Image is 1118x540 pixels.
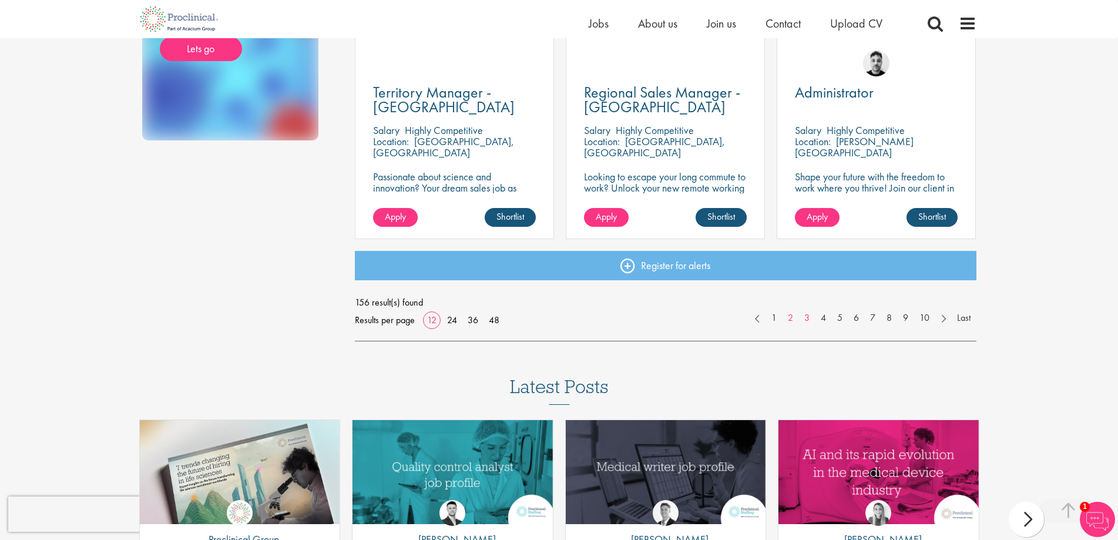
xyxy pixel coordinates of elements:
[140,420,340,524] a: Link to a post
[865,500,891,526] img: Hannah Burke
[795,208,840,227] a: Apply
[766,311,783,325] a: 1
[373,171,536,204] p: Passionate about science and innovation? Your dream sales job as Territory Manager awaits!
[373,85,536,115] a: Territory Manager - [GEOGRAPHIC_DATA]
[766,16,801,31] a: Contact
[831,311,848,325] a: 5
[795,123,821,137] span: Salary
[1080,502,1090,512] span: 1
[439,500,465,526] img: Joshua Godden
[914,311,935,325] a: 10
[485,208,536,227] a: Shortlist
[355,294,976,311] span: 156 result(s) found
[8,497,159,532] iframe: reCAPTCHA
[881,311,898,325] a: 8
[795,135,914,182] p: [PERSON_NAME][GEOGRAPHIC_DATA][PERSON_NAME], [GEOGRAPHIC_DATA]
[160,36,242,61] a: Lets go
[795,85,958,100] a: Administrator
[566,420,766,524] img: Medical writer job profile
[584,135,725,159] p: [GEOGRAPHIC_DATA], [GEOGRAPHIC_DATA]
[355,251,976,280] a: Register for alerts
[373,135,409,148] span: Location:
[584,171,747,216] p: Looking to escape your long commute to work? Unlock your new remote working position with this ex...
[584,123,610,137] span: Salary
[584,82,740,117] span: Regional Sales Manager - [GEOGRAPHIC_DATA]
[352,420,553,524] a: Link to a post
[373,123,399,137] span: Salary
[589,16,609,31] a: Jobs
[782,311,799,325] a: 2
[510,377,609,405] h3: Latest Posts
[227,500,253,526] img: Proclinical Group
[795,171,958,204] p: Shape your future with the freedom to work where you thrive! Join our client in a hybrid role tha...
[653,500,679,526] img: George Watson
[778,420,979,524] img: AI and Its Impact on the Medical Device Industry | Proclinical
[566,420,766,524] a: Link to a post
[807,210,828,223] span: Apply
[827,123,905,137] p: Highly Competitive
[778,420,979,524] a: Link to a post
[584,135,620,148] span: Location:
[897,311,914,325] a: 9
[638,16,677,31] a: About us
[616,123,694,137] p: Highly Competitive
[830,16,882,31] a: Upload CV
[1009,502,1044,537] div: next
[373,208,418,227] a: Apply
[385,210,406,223] span: Apply
[907,208,958,227] a: Shortlist
[1080,502,1115,537] img: Chatbot
[485,314,503,326] a: 48
[951,311,976,325] a: Last
[373,135,514,159] p: [GEOGRAPHIC_DATA], [GEOGRAPHIC_DATA]
[795,135,831,148] span: Location:
[863,50,889,76] img: Dean Fisher
[596,210,617,223] span: Apply
[464,314,482,326] a: 36
[707,16,736,31] a: Join us
[584,85,747,115] a: Regional Sales Manager - [GEOGRAPHIC_DATA]
[848,311,865,325] a: 6
[798,311,815,325] a: 3
[405,123,483,137] p: Highly Competitive
[373,82,515,117] span: Territory Manager - [GEOGRAPHIC_DATA]
[864,311,881,325] a: 7
[815,311,832,325] a: 4
[795,82,874,102] span: Administrator
[352,420,553,524] img: quality control analyst job profile
[443,314,461,326] a: 24
[423,314,441,326] a: 12
[584,208,629,227] a: Apply
[355,311,415,329] span: Results per page
[696,208,747,227] a: Shortlist
[140,420,340,533] img: Proclinical: Life sciences hiring trends report 2025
